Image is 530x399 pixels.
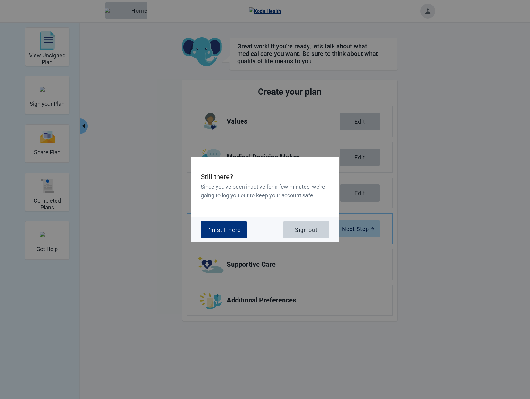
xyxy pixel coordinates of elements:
button: Sign out [283,221,329,238]
div: I'm still here [207,227,241,233]
h2: Still there? [201,172,329,183]
div: Sign out [295,227,318,233]
h3: Since you've been inactive for a few minutes, we're going to log you out to keep your account safe. [201,183,329,200]
button: I'm still here [201,221,247,238]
